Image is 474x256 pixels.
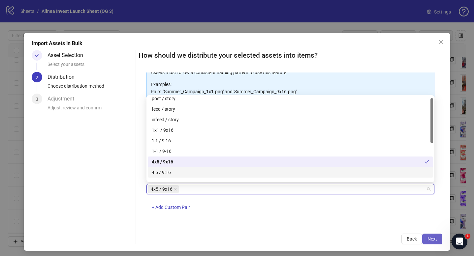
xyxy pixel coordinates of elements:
[401,234,422,244] button: Back
[152,116,429,123] div: infeed / story
[148,114,433,125] div: infeed / story
[139,50,442,61] h2: How should we distribute your selected assets into items?
[36,97,38,102] span: 3
[47,72,80,82] div: Distribution
[47,94,79,104] div: Adjustment
[148,135,433,146] div: 1:1 / 9:16
[151,69,430,76] p: Assets must follow a consistent naming pattern to use this feature.
[151,185,173,193] span: 4x5 / 9x16
[436,37,446,47] button: Close
[427,236,437,242] span: Next
[148,104,433,114] div: feed / story
[146,202,195,213] button: + Add Custom Pair
[152,205,190,210] span: + Add Custom Pair
[148,125,433,135] div: 1x1 / 9x16
[47,50,88,61] div: Asset Selection
[36,75,38,80] span: 2
[422,234,442,244] button: Next
[152,158,425,165] div: 4x5 / 9x16
[35,53,39,58] span: check
[152,127,429,134] div: 1x1 / 9x16
[47,82,133,94] div: Choose distribution method
[407,236,417,242] span: Back
[152,169,429,176] div: 4:5 / 9:16
[47,104,133,115] div: Adjust, review and confirm
[425,159,429,164] span: check
[148,146,433,156] div: 1-1 / 9-16
[465,234,470,239] span: 1
[47,61,133,72] div: Select your assets
[438,40,444,45] span: close
[152,105,429,113] div: feed / story
[152,179,429,186] div: 4-5 / 9-16
[452,234,467,249] iframe: Intercom live chat
[148,185,179,193] span: 4x5 / 9x16
[148,93,433,104] div: post / story
[151,81,430,102] p: Examples: Pairs: 'Summer_Campaign_1x1.png' and 'Summer_Campaign_9x16.png' Triples: 'Summer_Campai...
[148,167,433,178] div: 4:5 / 9:16
[152,137,429,144] div: 1:1 / 9:16
[148,156,433,167] div: 4x5 / 9x16
[148,178,433,188] div: 4-5 / 9-16
[152,95,429,102] div: post / story
[152,148,429,155] div: 1-1 / 9-16
[32,40,442,47] div: Import Assets in Bulk
[174,187,177,191] span: close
